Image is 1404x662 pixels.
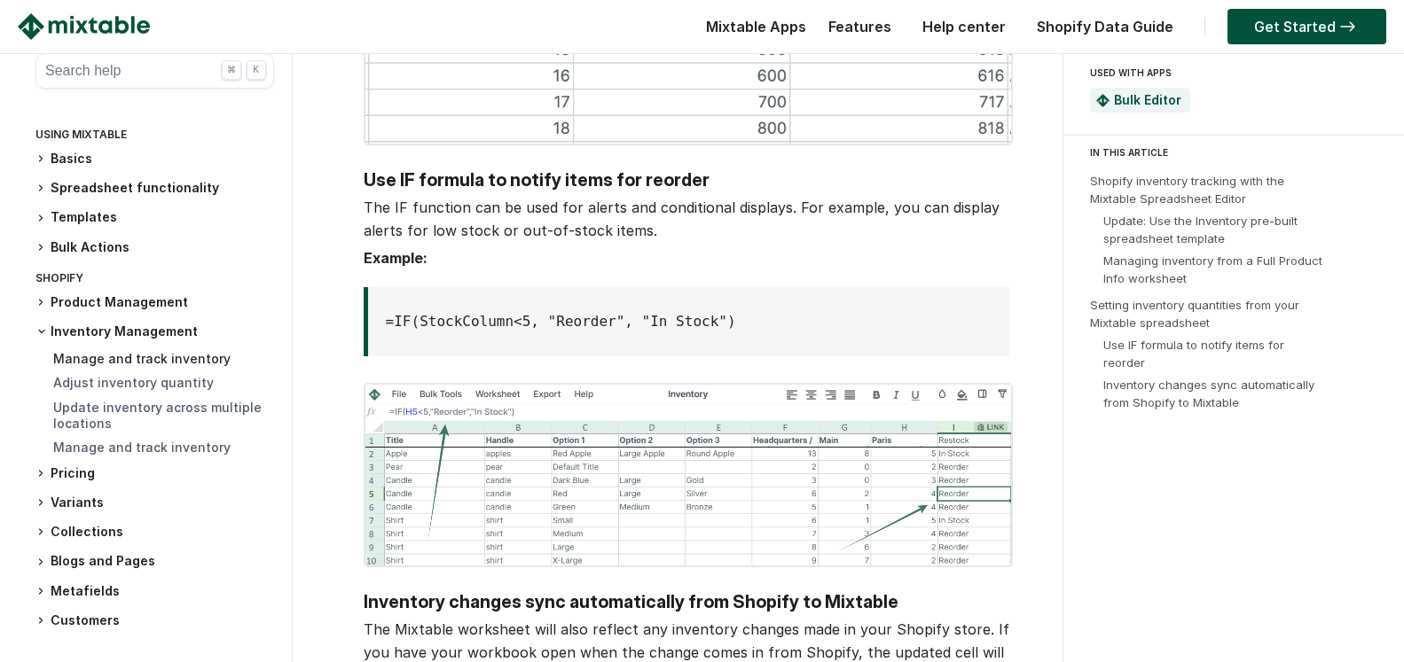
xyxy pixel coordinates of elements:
[1114,92,1181,107] a: Bulk Editor
[35,53,274,89] button: Search help ⌘ K
[35,150,274,168] h3: Basics
[53,440,231,455] a: Manage and track inventory
[35,494,274,512] h3: Variants
[35,464,274,483] h3: Pricing
[53,375,214,390] a: Adjust inventory quantity
[697,13,806,49] div: Mixtable Apps
[364,169,1010,191] h3: Use IF formula to notify items for reorder
[35,523,274,541] h3: Collections
[364,383,1014,567] img: IF formula for Reorder Inventory Management
[53,400,262,431] a: Update inventory across multiple locations
[1090,62,1370,83] div: USED WITH APPS
[18,13,150,40] img: Mixtable logo
[364,249,427,267] strong: Example:
[35,179,274,198] h3: Spreadsheet functionality
[820,18,900,35] a: Features
[1090,144,1388,160] div: IN THIS ARTICLE
[1028,18,1182,35] a: Shopify Data Guide
[35,208,274,227] h3: Templates
[35,293,274,312] h3: Product Management
[1103,378,1314,409] a: Inventory changes sync automatically from Shopify to Mixtable
[364,196,1010,242] p: The IF function can be used for alerts and conditional displays. For example, you can display ale...
[1103,214,1298,245] a: Update: Use the Inventory pre-built spreadsheet template
[35,582,274,601] h3: Metafields
[1228,9,1386,44] a: Get Started
[35,268,274,293] div: Shopify
[1103,253,1322,285] a: Managing inventory from a Full Product Info worksheet
[53,351,231,366] a: Manage and track inventory
[35,323,274,340] h3: Inventory Management
[1090,174,1284,206] a: Shopify inventory tracking with the Mixtable Spreadsheet Editor
[35,552,274,571] h3: Blogs and Pages
[1090,298,1299,330] a: Setting inventory quantities from your Mixtable spreadsheet
[364,591,1010,613] h3: Inventory changes sync automatically from Shopify to Mixtable
[386,310,984,333] pre: =IF(StockColumn<5, "Reorder", "In Stock")
[914,18,1015,35] a: Help center
[1096,94,1110,107] img: Mixtable Spreadsheet Bulk Editor App
[35,124,274,150] div: Using Mixtable
[1336,21,1360,32] img: arrow-right.svg
[1103,338,1284,370] a: Use IF formula to notify items for reorder
[35,238,274,257] h3: Bulk Actions
[247,60,266,80] div: K
[222,60,241,80] div: ⌘
[35,611,274,630] h3: Customers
